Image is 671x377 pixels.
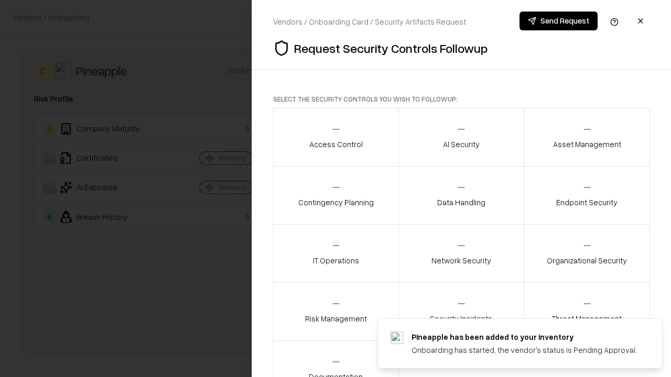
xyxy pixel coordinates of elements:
[391,331,403,344] img: pineappleenergy.com
[431,255,491,266] p: Network Security
[556,197,618,208] p: Endpoint Security
[273,95,650,104] p: Select the security controls you wish to followup:
[298,197,374,208] p: Contingency Planning
[524,224,650,283] button: Organizational Security
[273,166,399,225] button: Contingency Planning
[273,224,399,283] button: IT Operations
[524,166,650,225] button: Endpoint Security
[552,313,622,324] p: Threat Management
[309,139,363,150] p: Access Control
[273,282,399,341] button: Risk Management
[437,197,485,208] p: Data Handling
[520,12,598,30] button: Send Request
[398,166,525,225] button: Data Handling
[430,313,492,324] p: Security Incidents
[553,139,621,150] p: Asset Management
[443,139,480,150] p: AI Security
[412,331,637,342] div: Pineapple has been added to your inventory
[398,108,525,167] button: AI Security
[273,16,466,27] div: Vendors / Onboarding Card / Security Artifacts Request
[294,40,488,57] p: Request Security Controls Followup
[524,108,650,167] button: Asset Management
[305,313,367,324] p: Risk Management
[313,255,359,266] p: IT Operations
[398,224,525,283] button: Network Security
[412,345,637,356] div: Onboarding has started, the vendor's status is Pending Approval.
[524,282,650,341] button: Threat Management
[273,108,399,167] button: Access Control
[398,282,525,341] button: Security Incidents
[547,255,627,266] p: Organizational Security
